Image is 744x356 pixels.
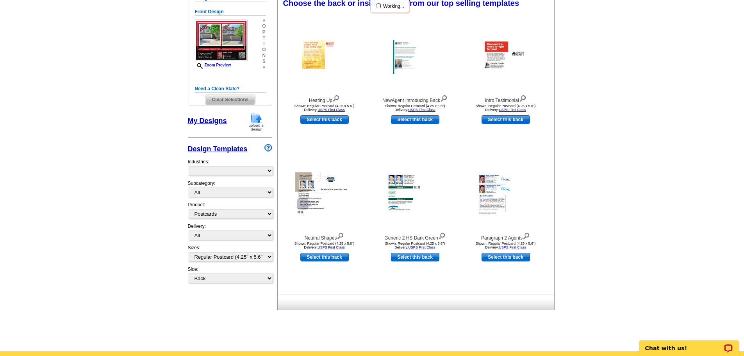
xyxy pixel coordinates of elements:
span: t [262,35,266,41]
img: NewAgent Introducing Back [393,40,437,74]
img: Neutral Shapes [295,172,354,217]
img: view design details [519,93,526,102]
a: USPS First Class [499,245,526,249]
div: Sizes: [188,244,272,266]
iframe: LiveChat chat widget [634,331,744,356]
img: small-thumb.jpg [195,20,248,61]
div: Shown: Regular Postcard (4.25 x 5.6") Delivery: [282,104,368,112]
a: use this design [391,253,439,261]
img: Generic 2 HS Dark Green [386,172,444,217]
img: Intro Testimonial [484,40,528,74]
div: Paragraph 2 Agents [463,231,549,242]
a: USPS First Class [499,108,526,112]
div: Heating Up [282,93,368,104]
span: o [262,47,266,53]
img: Paragraph 2 Agents [476,172,535,217]
h5: Need a Clean Slate? [195,85,266,93]
div: NewAgent Introducing Back [372,93,458,104]
img: view design details [332,93,340,102]
div: Shown: Regular Postcard (4.25 x 5.6") Delivery: [463,242,549,249]
span: s [262,59,266,64]
div: Shown: Regular Postcard (4.25 x 5.6") Delivery: [282,242,368,249]
img: Heating Up [302,40,347,74]
div: Side: [188,266,272,284]
span: n [262,53,266,59]
img: view design details [440,93,448,102]
h5: Front Design [195,8,266,16]
div: Intro Testimonial [463,93,549,104]
img: view design details [523,231,530,240]
a: Design Templates [188,145,248,153]
div: Neutral Shapes [282,231,368,242]
img: view design details [438,231,446,240]
a: use this design [482,253,530,261]
a: USPS First Class [318,245,345,249]
img: upload-design [246,112,266,132]
a: USPS First Class [318,108,345,112]
img: view design details [337,231,344,240]
div: Industries: [188,154,272,180]
a: use this design [482,115,530,124]
div: Shown: Regular Postcard (4.25 x 5.6") Delivery: [372,242,458,249]
span: » [262,64,266,70]
span: p [262,29,266,35]
a: use this design [391,115,439,124]
a: USPS First Class [408,108,435,112]
span: o [262,23,266,29]
a: My Designs [188,117,227,125]
div: Delivery: [188,223,272,244]
a: USPS First Class [408,245,435,249]
div: Subcategory: [188,180,272,201]
a: use this design [300,115,349,124]
span: » [262,18,266,23]
div: Shown: Regular Postcard (4.25 x 5.6") Delivery: [372,104,458,112]
img: loading... [375,3,382,9]
div: Shown: Regular Postcard (4.25 x 5.6") Delivery: [463,104,549,112]
img: design-wizard-help-icon.png [264,144,272,152]
span: i [262,41,266,47]
span: Clear Selections [205,95,255,104]
div: Generic 2 HS Dark Green [372,231,458,242]
div: Product: [188,201,272,223]
a: Zoom Preview [195,63,231,67]
a: use this design [300,253,349,261]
